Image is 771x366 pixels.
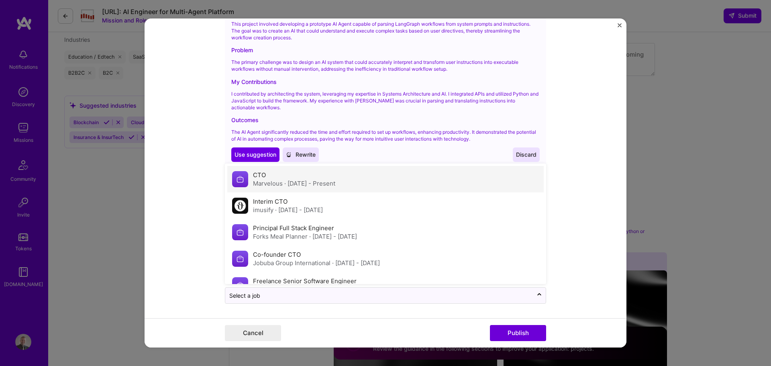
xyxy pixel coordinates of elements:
i: icon CrystalBall [286,152,292,157]
span: Discard [516,151,536,159]
button: Cancel [225,325,281,341]
p: This project involved developing a prototype AI Agent capable of parsing LangGraph workflows from... [231,21,540,41]
img: Company logo [232,198,248,214]
div: Marvelous [253,179,335,188]
div: Outcomes [231,116,540,124]
div: Select a job [229,291,260,300]
div: Forks Meal Planner [253,232,357,241]
button: Discard [513,147,540,162]
span: · [DATE] - Present [284,180,335,187]
label: CTO [253,171,266,179]
span: Use suggestion [235,151,276,159]
img: Company logo [232,224,248,240]
p: The primary challenge was to design an AI system that could accurately interpret and transform us... [231,59,540,73]
img: Company logo [232,251,248,267]
button: Rewrite [283,147,319,162]
p: The AI Agent significantly reduced the time and effort required to set up workflows, enhancing pr... [231,129,540,143]
img: Company logo [232,277,248,293]
button: Use suggestion [231,147,279,162]
div: imusify [253,206,323,214]
button: Publish [490,325,546,341]
span: · [DATE] - [DATE] [275,206,323,214]
img: Company logo [232,171,248,187]
label: Co-founder CTO [253,251,301,258]
div: My Contributions [231,78,540,86]
div: Jobuba Group International [253,259,380,267]
span: · [DATE] - [DATE] [332,259,380,267]
div: Problem [231,46,540,54]
span: · [DATE] - [DATE] [309,233,357,240]
p: I contributed by architecting the system, leveraging my expertise in Systems Architecture and AI.... [231,91,540,111]
button: Close [618,23,622,32]
label: Interim CTO [253,198,288,205]
span: Rewrite [286,151,316,159]
label: Principal Full Stack Engineer [253,224,334,232]
label: Freelance Senior Software Engineer [253,277,357,285]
